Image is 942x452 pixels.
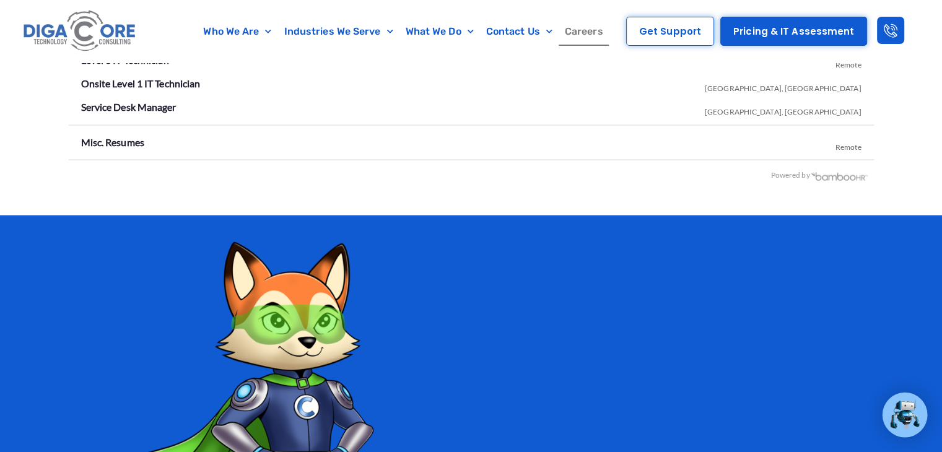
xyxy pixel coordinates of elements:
span: Remote [835,133,861,157]
img: BambooHR - HR software [810,171,868,181]
img: Digacore logo 1 [20,6,139,56]
a: Pricing & IT Assessment [720,17,867,46]
span: Pricing & IT Assessment [733,27,854,36]
div: Powered by [69,167,868,185]
a: Misc. Resumes [81,136,144,148]
nav: Menu [189,17,617,46]
a: Who We Are [197,17,277,46]
a: Service Desk Manager [81,101,177,113]
span: [GEOGRAPHIC_DATA], [GEOGRAPHIC_DATA] [705,74,861,98]
a: Careers [559,17,609,46]
a: What We Do [399,17,480,46]
a: Get Support [626,17,714,46]
a: Onsite Level 1 IT Technician [81,77,201,89]
span: Get Support [639,27,701,36]
a: Industries We Serve [278,17,399,46]
a: Contact Us [480,17,559,46]
span: [GEOGRAPHIC_DATA], [GEOGRAPHIC_DATA] [705,98,861,121]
